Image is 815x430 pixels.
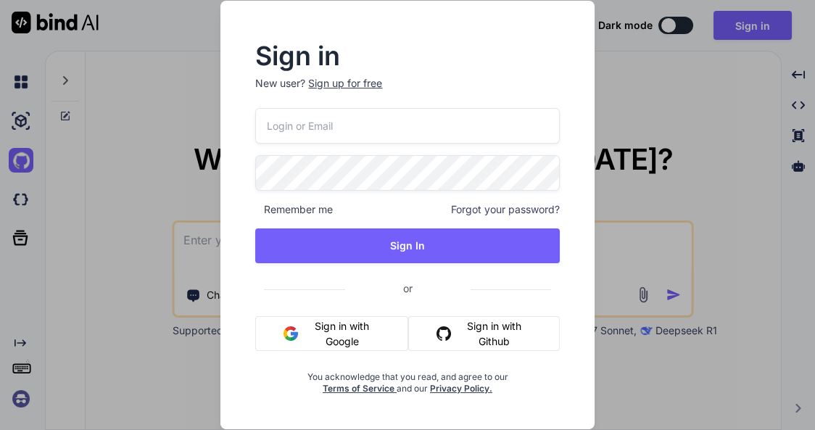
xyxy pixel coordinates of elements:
[284,326,298,341] img: google
[345,270,471,306] span: or
[408,316,559,351] button: Sign in with Github
[323,383,397,394] a: Terms of Service
[255,316,408,351] button: Sign in with Google
[255,108,559,144] input: Login or Email
[437,326,451,341] img: github
[430,383,492,394] a: Privacy Policy.
[306,363,508,394] div: You acknowledge that you read, and agree to our and our
[255,76,559,108] p: New user?
[451,202,560,217] span: Forgot your password?
[255,44,559,67] h2: Sign in
[255,228,559,263] button: Sign In
[308,76,382,91] div: Sign up for free
[255,202,333,217] span: Remember me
